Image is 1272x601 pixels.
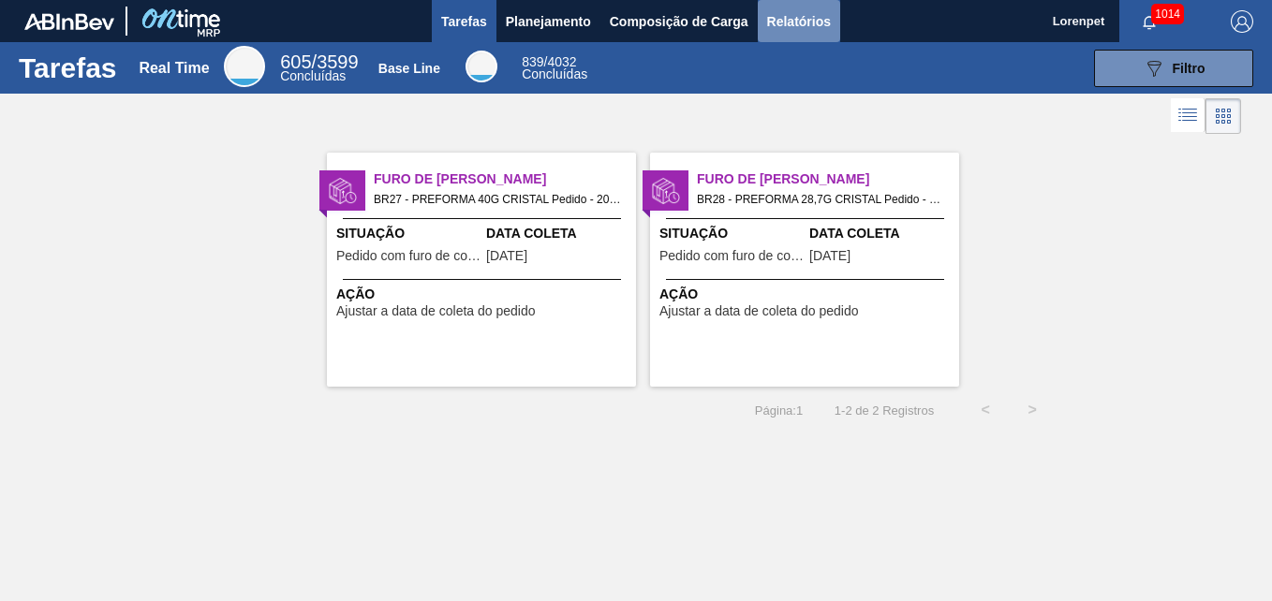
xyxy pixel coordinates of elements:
span: 1 - 2 de 2 Registros [831,403,934,418]
button: Filtro [1094,50,1253,87]
div: Visão em Lista [1171,98,1205,134]
span: Ação [659,285,954,304]
span: Planejamento [506,10,591,33]
span: Ajustar a data de coleta do pedido [659,304,859,318]
span: Relatórios [767,10,831,33]
span: Furo de Coleta [374,169,636,189]
div: Real Time [280,54,358,82]
span: 09/09/2025 [486,249,527,263]
img: status [652,177,680,205]
div: Base Line [466,51,497,82]
span: Ação [336,285,631,304]
div: Real Time [224,46,265,87]
span: 1014 [1151,4,1184,24]
span: BR28 - PREFORMA 28,7G CRISTAL Pedido - 2003084 [697,189,944,210]
div: Real Time [139,60,209,77]
img: status [329,177,357,205]
img: TNhmsLtSVTkK8tSr43FrP2fwEKptu5GPRR3wAAAABJRU5ErkJggg== [24,13,114,30]
span: Pedido com furo de coleta [336,249,481,263]
span: Página : 1 [755,403,803,418]
span: Data Coleta [486,224,631,243]
span: Situação [659,224,805,243]
button: < [962,387,1009,433]
div: Base Line [378,61,440,76]
span: Ajustar a data de coleta do pedido [336,304,536,318]
span: / 3599 [280,51,358,72]
div: Base Line [522,56,587,81]
span: 839 [522,54,543,69]
span: Tarefas [441,10,487,33]
span: Filtro [1173,61,1205,76]
span: Data Coleta [809,224,954,243]
span: Composição de Carga [610,10,748,33]
span: 19/08/2025 [809,249,850,263]
img: Logout [1231,10,1253,33]
div: Visão em Cards [1205,98,1241,134]
span: Situação [336,224,481,243]
span: / 4032 [522,54,576,69]
span: Pedido com furo de coleta [659,249,805,263]
span: Furo de Coleta [697,169,959,189]
span: Concluídas [280,68,346,83]
h1: Tarefas [19,57,117,79]
span: 605 [280,51,311,72]
button: > [1009,387,1056,433]
span: BR27 - PREFORMA 40G CRISTAL Pedido - 2020140 [374,189,621,210]
button: Notificações [1119,8,1179,35]
span: Concluídas [522,66,587,81]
